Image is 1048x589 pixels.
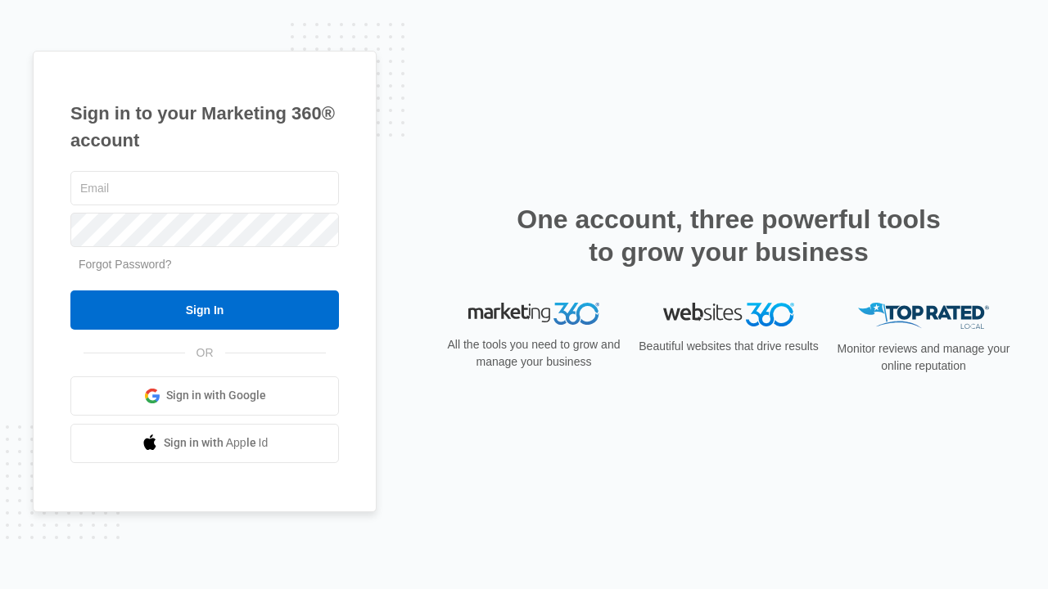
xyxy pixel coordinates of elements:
[468,303,599,326] img: Marketing 360
[512,203,946,268] h2: One account, three powerful tools to grow your business
[70,424,339,463] a: Sign in with Apple Id
[79,258,172,271] a: Forgot Password?
[166,387,266,404] span: Sign in with Google
[70,100,339,154] h1: Sign in to your Marketing 360® account
[164,434,269,452] span: Sign in with Apple Id
[663,303,794,326] img: Websites 360
[70,290,339,330] input: Sign In
[70,376,339,416] a: Sign in with Google
[70,171,339,205] input: Email
[185,344,225,362] span: OR
[442,336,626,371] p: All the tools you need to grow and manage your business
[832,340,1015,375] p: Monitor reviews and manage your online reputation
[637,338,820,355] p: Beautiful websites that drive results
[858,303,989,330] img: Top Rated Local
